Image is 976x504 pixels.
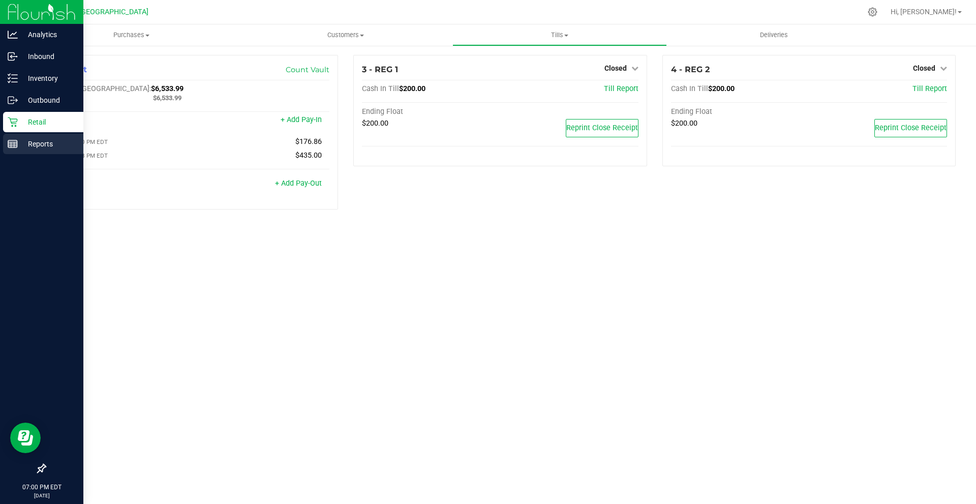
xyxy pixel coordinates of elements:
span: Deliveries [746,31,802,40]
span: Reprint Close Receipt [875,124,947,132]
p: [DATE] [5,492,79,499]
a: + Add Pay-Out [275,179,322,188]
p: Outbound [18,94,79,106]
div: Ending Float [362,107,500,116]
span: $200.00 [362,119,388,128]
div: Pay-Ins [53,116,192,126]
iframe: Resource center [10,423,41,453]
a: Purchases [24,24,238,46]
span: Cash In Till [362,84,399,93]
button: Reprint Close Receipt [874,119,947,137]
span: $200.00 [671,119,697,128]
a: Tills [452,24,666,46]
inline-svg: Inventory [8,73,18,83]
span: Customers [239,31,452,40]
p: Inbound [18,50,79,63]
a: + Add Pay-In [281,115,322,124]
div: Ending Float [671,107,809,116]
inline-svg: Analytics [8,29,18,40]
a: Till Report [604,84,638,93]
inline-svg: Reports [8,139,18,149]
span: $200.00 [399,84,425,93]
span: $176.86 [295,137,322,146]
span: Purchases [24,31,238,40]
a: Deliveries [667,24,881,46]
span: GA2 - [GEOGRAPHIC_DATA] [59,8,148,16]
p: Reports [18,138,79,150]
span: Closed [913,64,935,72]
inline-svg: Retail [8,117,18,127]
p: 07:00 PM EDT [5,483,79,492]
span: Cash In Till [671,84,708,93]
span: $6,533.99 [151,84,184,93]
span: $6,533.99 [153,94,181,102]
span: Hi, [PERSON_NAME]! [891,8,957,16]
a: Till Report [912,84,947,93]
div: Manage settings [866,7,879,17]
span: Closed [604,64,627,72]
p: Retail [18,116,79,128]
a: Count Vault [286,65,329,74]
span: 3 - REG 1 [362,65,398,74]
span: 4 - REG 2 [671,65,710,74]
inline-svg: Outbound [8,95,18,105]
p: Analytics [18,28,79,41]
span: Reprint Close Receipt [566,124,638,132]
inline-svg: Inbound [8,51,18,62]
div: Pay-Outs [53,180,192,189]
p: Inventory [18,72,79,84]
a: Customers [238,24,452,46]
span: $200.00 [708,84,735,93]
button: Reprint Close Receipt [566,119,638,137]
span: $435.00 [295,151,322,160]
span: Cash In [GEOGRAPHIC_DATA]: [53,84,151,93]
span: Tills [453,31,666,40]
